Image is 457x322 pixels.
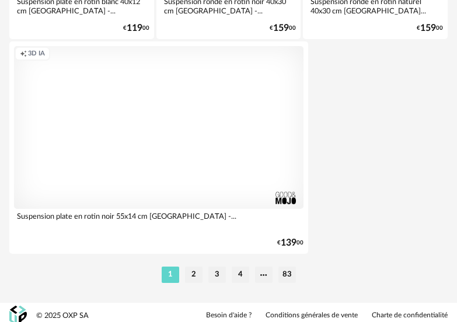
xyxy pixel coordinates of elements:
[278,267,296,283] li: 83
[232,267,249,283] li: 4
[372,311,448,320] a: Charte de confidentialité
[9,41,308,254] a: Creation icon 3D IA Suspension plate en rotin noir 55x14 cm [GEOGRAPHIC_DATA] -... €13900
[28,50,45,58] span: 3D IA
[270,24,296,32] div: € 00
[273,24,289,32] span: 159
[36,311,89,321] div: © 2025 OXP SA
[417,24,443,32] div: € 00
[162,267,179,283] li: 1
[420,24,436,32] span: 159
[127,24,142,32] span: 119
[281,239,296,247] span: 139
[20,50,27,58] span: Creation icon
[14,209,303,232] div: Suspension plate en rotin noir 55x14 cm [GEOGRAPHIC_DATA] -...
[185,267,203,283] li: 2
[206,311,252,320] a: Besoin d'aide ?
[208,267,226,283] li: 3
[123,24,149,32] div: € 00
[277,239,303,247] div: € 00
[266,311,358,320] a: Conditions générales de vente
